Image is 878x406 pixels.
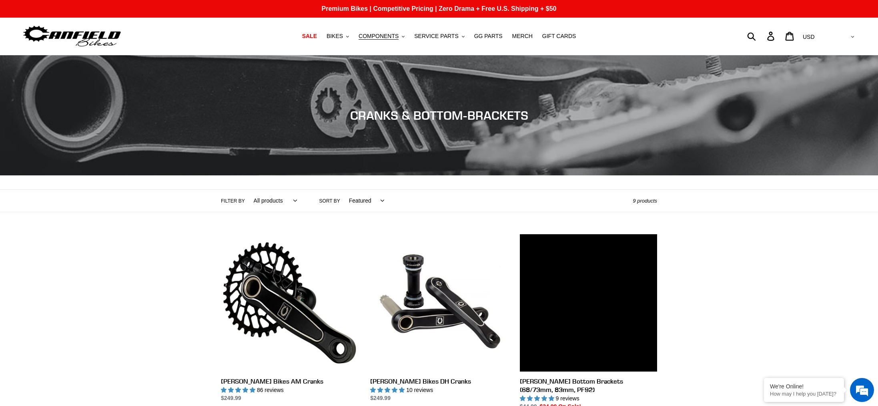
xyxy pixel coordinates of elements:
span: SERVICE PARTS [414,33,458,40]
span: MERCH [512,33,533,40]
a: GIFT CARDS [538,31,580,42]
button: COMPONENTS [355,31,409,42]
a: GG PARTS [470,31,507,42]
button: SERVICE PARTS [410,31,468,42]
a: MERCH [508,31,537,42]
img: Canfield Bikes [22,24,122,49]
div: We're Online! [770,383,838,390]
span: CRANKS & BOTTOM-BRACKETS [350,108,528,123]
input: Search [752,27,772,45]
p: How may I help you today? [770,391,838,397]
span: COMPONENTS [359,33,399,40]
label: Filter by [221,197,245,205]
a: SALE [298,31,321,42]
label: Sort by [319,197,340,205]
button: BIKES [323,31,353,42]
span: GIFT CARDS [542,33,576,40]
span: 9 products [633,198,657,204]
span: SALE [302,33,317,40]
span: BIKES [327,33,343,40]
span: GG PARTS [474,33,503,40]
